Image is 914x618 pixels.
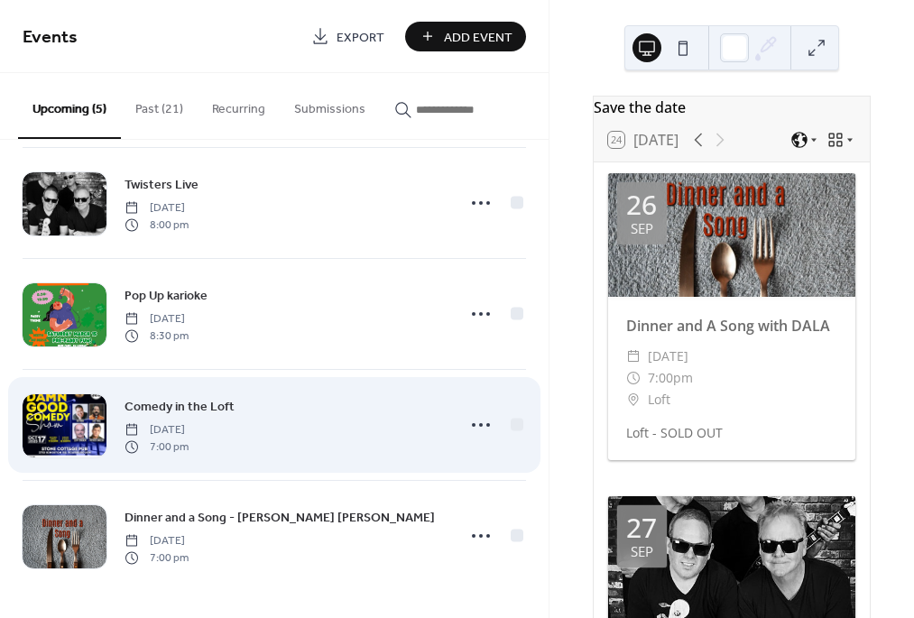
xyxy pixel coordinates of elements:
button: Recurring [198,73,280,137]
span: Comedy in the Loft [125,398,235,417]
span: Twisters Live [125,176,198,195]
div: Loft - SOLD OUT [608,423,855,442]
button: Add Event [405,22,526,51]
span: 8:00 pm [125,217,189,233]
span: 7:00 pm [125,549,189,566]
div: Sep [631,545,653,558]
div: Save the date [594,97,870,118]
span: [DATE] [125,533,189,549]
span: Add Event [444,28,512,47]
a: Twisters Live [125,174,198,195]
span: [DATE] [648,346,688,367]
div: ​ [626,367,641,389]
span: 7:00 pm [125,438,189,455]
a: Pop Up karioke [125,285,208,306]
button: Past (21) [121,73,198,137]
span: Events [23,20,78,55]
button: Upcoming (5) [18,73,121,139]
span: Pop Up karioke [125,287,208,306]
button: Submissions [280,73,380,137]
span: Loft [648,389,670,410]
div: 27 [626,514,657,541]
div: ​ [626,346,641,367]
span: [DATE] [125,200,189,217]
a: Dinner and a Song - [PERSON_NAME] [PERSON_NAME] [125,507,435,528]
div: Sep [631,222,653,235]
div: 26 [626,191,657,218]
span: Export [337,28,384,47]
a: Comedy in the Loft [125,396,235,417]
div: ​ [626,389,641,410]
span: [DATE] [125,422,189,438]
span: Dinner and a Song - [PERSON_NAME] [PERSON_NAME] [125,509,435,528]
span: 7:00pm [648,367,693,389]
span: [DATE] [125,311,189,327]
span: 8:30 pm [125,327,189,344]
a: Export [298,22,398,51]
div: Dinner and A Song with DALA [608,315,855,337]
